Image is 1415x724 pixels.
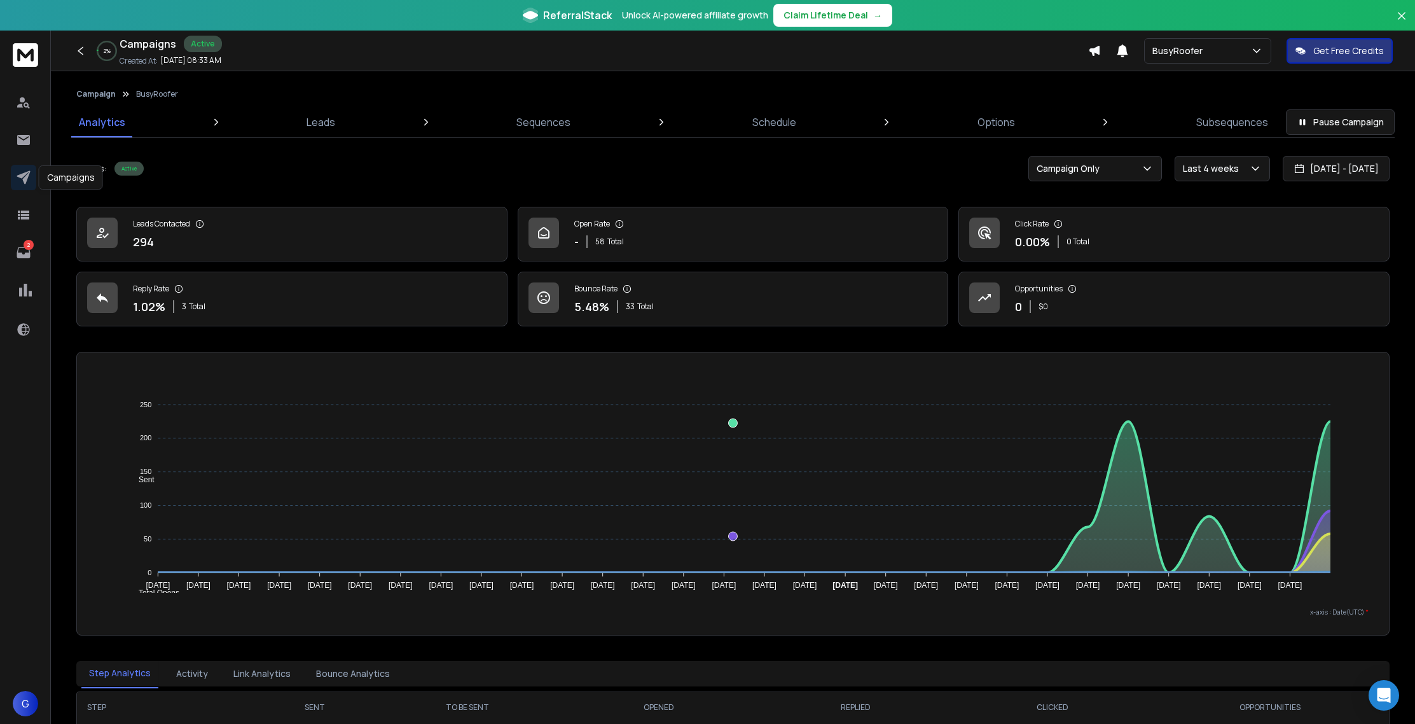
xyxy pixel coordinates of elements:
[186,581,211,590] tspan: [DATE]
[560,692,757,723] th: OPENED
[1183,162,1244,175] p: Last 4 weeks
[752,581,777,590] tspan: [DATE]
[1152,45,1208,57] p: BusyRoofer
[140,401,151,408] tspan: 250
[81,659,158,688] button: Step Analytics
[631,581,655,590] tspan: [DATE]
[914,581,938,590] tspan: [DATE]
[672,581,696,590] tspan: [DATE]
[348,581,372,590] tspan: [DATE]
[120,56,158,66] p: Created At:
[1076,581,1100,590] tspan: [DATE]
[76,272,507,326] a: Reply Rate1.02%3Total
[1369,680,1399,711] div: Open Intercom Messenger
[1066,237,1089,247] p: 0 Total
[133,298,165,316] p: 1.02 %
[954,692,1151,723] th: CLICKED
[144,535,151,543] tspan: 50
[227,581,251,590] tspan: [DATE]
[607,237,624,247] span: Total
[1196,115,1268,130] p: Subsequences
[129,588,179,597] span: Total Opens
[793,581,817,590] tspan: [DATE]
[1189,107,1276,137] a: Subsequences
[626,302,635,312] span: 33
[1039,302,1048,312] p: $ 0
[104,47,111,55] p: 2 %
[146,581,170,590] tspan: [DATE]
[510,581,534,590] tspan: [DATE]
[140,468,151,475] tspan: 150
[509,107,578,137] a: Sequences
[1116,581,1140,590] tspan: [DATE]
[114,162,144,176] div: Active
[184,36,222,52] div: Active
[622,9,768,22] p: Unlock AI-powered affiliate growth
[832,581,858,590] tspan: [DATE]
[148,569,151,576] tspan: 0
[24,240,34,250] p: 2
[169,660,216,688] button: Activity
[76,89,116,99] button: Campaign
[39,165,103,190] div: Campaigns
[955,581,979,590] tspan: [DATE]
[574,233,579,251] p: -
[977,115,1015,130] p: Options
[79,115,125,130] p: Analytics
[874,581,898,590] tspan: [DATE]
[745,107,804,137] a: Schedule
[76,207,507,261] a: Leads Contacted294
[11,240,36,265] a: 2
[182,302,186,312] span: 3
[518,207,949,261] a: Open Rate-58Total
[1015,233,1050,251] p: 0.00 %
[13,691,38,716] button: G
[637,302,654,312] span: Total
[574,219,610,229] p: Open Rate
[133,233,154,251] p: 294
[574,298,609,316] p: 5.48 %
[543,8,612,23] span: ReferralStack
[389,581,413,590] tspan: [DATE]
[140,501,151,509] tspan: 100
[375,692,560,723] th: TO BE SENT
[995,581,1019,590] tspan: [DATE]
[1286,109,1395,135] button: Pause Campaign
[120,36,176,52] h1: Campaigns
[160,55,221,66] p: [DATE] 08:33 AM
[77,692,256,723] th: STEP
[307,115,335,130] p: Leads
[97,608,1369,617] p: x-axis : Date(UTC)
[1238,581,1262,590] tspan: [DATE]
[308,581,332,590] tspan: [DATE]
[1015,284,1063,294] p: Opportunities
[550,581,574,590] tspan: [DATE]
[958,207,1390,261] a: Click Rate0.00%0 Total
[1037,162,1105,175] p: Campaign Only
[189,302,205,312] span: Total
[429,581,453,590] tspan: [DATE]
[595,237,605,247] span: 58
[1157,581,1181,590] tspan: [DATE]
[140,435,151,442] tspan: 200
[712,581,736,590] tspan: [DATE]
[267,581,291,590] tspan: [DATE]
[591,581,615,590] tspan: [DATE]
[1035,581,1060,590] tspan: [DATE]
[299,107,343,137] a: Leads
[226,660,298,688] button: Link Analytics
[129,475,155,484] span: Sent
[757,692,954,723] th: REPLIED
[773,4,892,27] button: Claim Lifetime Deal→
[1278,581,1302,590] tspan: [DATE]
[516,115,570,130] p: Sequences
[136,89,178,99] p: BusyRoofer
[469,581,494,590] tspan: [DATE]
[1197,581,1221,590] tspan: [DATE]
[76,162,107,175] p: Status:
[133,219,190,229] p: Leads Contacted
[256,692,375,723] th: SENT
[958,272,1390,326] a: Opportunities0$0
[308,660,397,688] button: Bounce Analytics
